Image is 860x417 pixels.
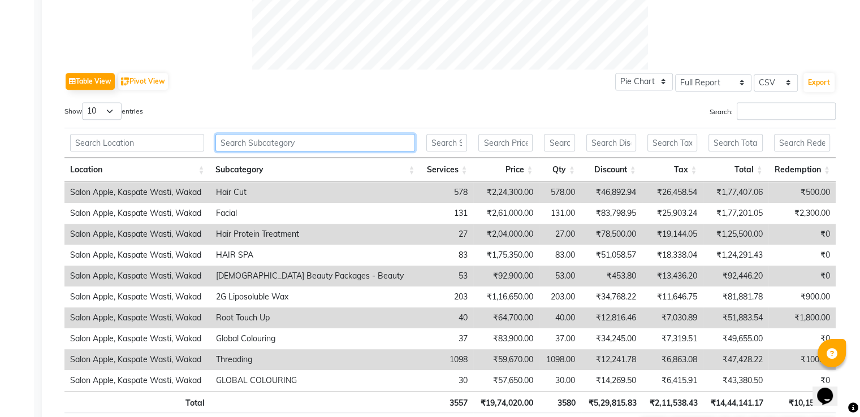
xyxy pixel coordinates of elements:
[768,328,836,349] td: ₹0
[210,266,420,286] td: [DEMOGRAPHIC_DATA] Beauty Packages - Beauty
[581,224,642,245] td: ₹78,500.00
[64,349,210,370] td: Salon Apple, Kaspate Wasti, Wakad
[215,134,414,151] input: Search Subcategory
[813,372,849,406] iframe: chat widget
[64,102,143,120] label: Show entries
[82,102,122,120] select: Showentries
[703,391,768,413] th: ₹14,44,141.17
[539,328,581,349] td: 37.00
[544,134,575,151] input: Search Qty
[473,182,539,203] td: ₹2,24,300.00
[473,266,539,286] td: ₹92,900.00
[581,307,642,328] td: ₹12,816.46
[421,286,473,307] td: 203
[421,328,473,349] td: 37
[538,158,581,182] th: Qty: activate to sort column ascending
[703,182,768,203] td: ₹1,77,407.06
[64,266,210,286] td: Salon Apple, Kaspate Wasti, Wakad
[642,245,703,266] td: ₹18,338.04
[642,307,703,328] td: ₹7,030.89
[64,328,210,349] td: Salon Apple, Kaspate Wasti, Wakad
[581,328,642,349] td: ₹34,245.00
[70,134,204,151] input: Search Location
[581,203,642,224] td: ₹83,798.95
[64,158,210,182] th: Location: activate to sort column ascending
[703,266,768,286] td: ₹92,446.20
[64,370,210,391] td: Salon Apple, Kaspate Wasti, Wakad
[708,134,763,151] input: Search Total
[581,182,642,203] td: ₹46,892.94
[737,102,836,120] input: Search:
[421,182,473,203] td: 578
[64,224,210,245] td: Salon Apple, Kaspate Wasti, Wakad
[473,286,539,307] td: ₹1,16,650.00
[426,134,468,151] input: Search Services
[642,158,703,182] th: Tax: activate to sort column ascending
[421,245,473,266] td: 83
[703,286,768,307] td: ₹81,881.78
[703,328,768,349] td: ₹49,655.00
[642,203,703,224] td: ₹25,903.24
[703,224,768,245] td: ₹1,25,500.00
[703,370,768,391] td: ₹43,380.50
[421,224,473,245] td: 27
[539,349,581,370] td: 1098.00
[473,158,538,182] th: Price: activate to sort column ascending
[64,203,210,224] td: Salon Apple, Kaspate Wasti, Wakad
[210,307,420,328] td: Root Touch Up
[539,391,581,413] th: 3580
[421,203,473,224] td: 131
[478,134,533,151] input: Search Price
[210,349,420,370] td: Threading
[421,391,473,413] th: 3557
[473,224,539,245] td: ₹2,04,000.00
[421,266,473,286] td: 53
[421,307,473,328] td: 40
[768,245,836,266] td: ₹0
[473,391,539,413] th: ₹19,74,020.00
[210,286,420,307] td: 2G Liposoluble Wax
[642,328,703,349] td: ₹7,319.51
[768,158,836,182] th: Redemption: activate to sort column ascending
[539,245,581,266] td: 83.00
[586,134,636,151] input: Search Discount
[642,349,703,370] td: ₹6,863.08
[581,266,642,286] td: ₹453.80
[768,307,836,328] td: ₹1,800.00
[210,182,420,203] td: Hair Cut
[703,349,768,370] td: ₹47,428.22
[118,73,168,90] button: Pivot View
[421,370,473,391] td: 30
[210,245,420,266] td: HAIR SPA
[64,391,210,413] th: Total
[421,158,473,182] th: Services: activate to sort column ascending
[769,391,836,413] th: ₹10,150.00
[473,245,539,266] td: ₹1,75,350.00
[539,224,581,245] td: 27.00
[210,328,420,349] td: Global Colouring
[642,286,703,307] td: ₹11,646.75
[642,266,703,286] td: ₹13,436.20
[539,203,581,224] td: 131.00
[473,203,539,224] td: ₹2,61,000.00
[703,245,768,266] td: ₹1,24,291.43
[774,134,830,151] input: Search Redemption
[768,370,836,391] td: ₹0
[66,73,115,90] button: Table View
[642,370,703,391] td: ₹6,415.91
[539,307,581,328] td: 40.00
[768,224,836,245] td: ₹0
[64,286,210,307] td: Salon Apple, Kaspate Wasti, Wakad
[210,203,420,224] td: Facial
[642,391,703,413] th: ₹2,11,538.43
[539,266,581,286] td: 53.00
[64,245,210,266] td: Salon Apple, Kaspate Wasti, Wakad
[581,245,642,266] td: ₹51,058.57
[64,307,210,328] td: Salon Apple, Kaspate Wasti, Wakad
[642,182,703,203] td: ₹26,458.54
[703,158,768,182] th: Total: activate to sort column ascending
[539,370,581,391] td: 30.00
[64,182,210,203] td: Salon Apple, Kaspate Wasti, Wakad
[210,370,420,391] td: GLOBAL COLOURING
[421,349,473,370] td: 1098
